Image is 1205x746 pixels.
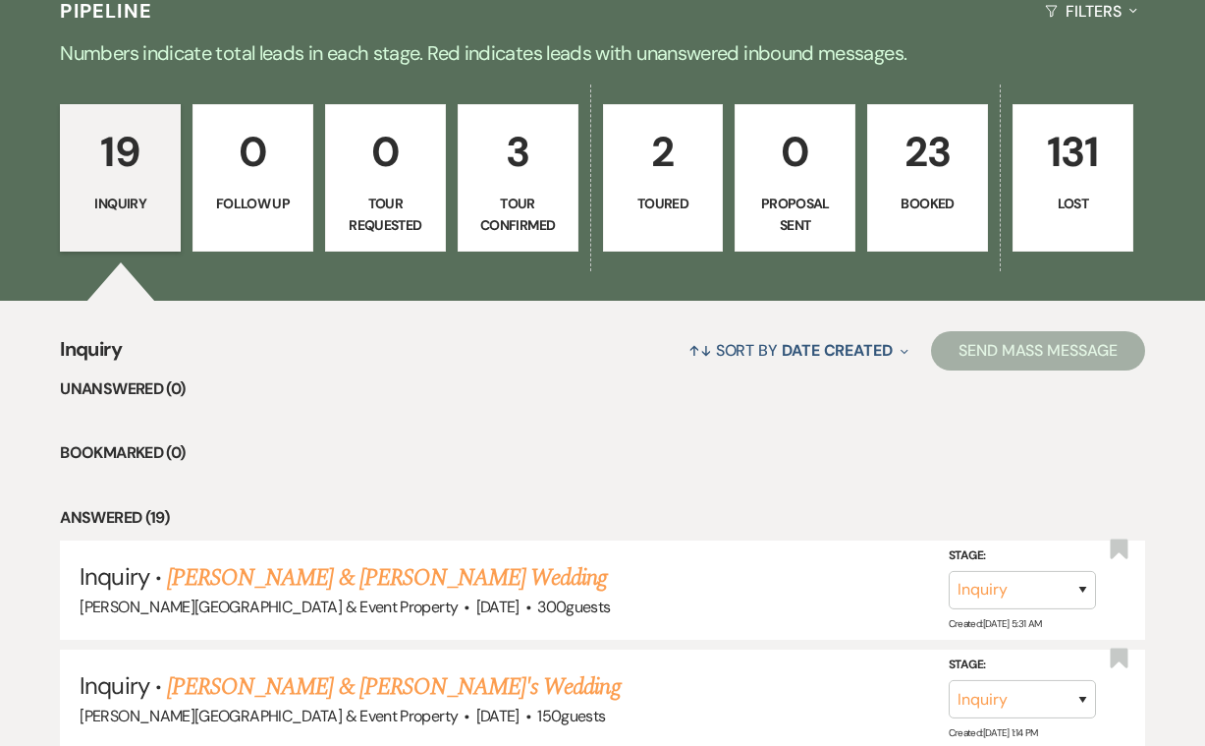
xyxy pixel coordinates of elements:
[60,334,122,376] span: Inquiry
[205,193,301,214] p: Follow Up
[476,706,520,726] span: [DATE]
[747,119,843,185] p: 0
[616,193,711,214] p: Toured
[735,104,855,252] a: 0Proposal Sent
[688,340,712,361] span: ↑↓
[931,331,1145,371] button: Send Mass Message
[167,560,607,596] a: [PERSON_NAME] & [PERSON_NAME] Wedding
[949,545,1096,567] label: Stage:
[73,119,168,185] p: 19
[537,597,610,617] span: 300 guests
[325,104,446,252] a: 0Tour Requested
[747,193,843,237] p: Proposal Sent
[338,119,433,185] p: 0
[537,706,605,726] span: 150 guests
[880,119,975,185] p: 23
[470,119,566,185] p: 3
[603,104,724,252] a: 2Toured
[73,193,168,214] p: Inquiry
[60,376,1144,402] li: Unanswered (0)
[60,505,1144,531] li: Answered (19)
[949,617,1042,630] span: Created: [DATE] 5:31 AM
[192,104,313,252] a: 0Follow Up
[60,104,181,252] a: 19Inquiry
[1013,104,1133,252] a: 131Lost
[80,670,148,701] span: Inquiry
[880,193,975,214] p: Booked
[80,561,148,592] span: Inquiry
[949,726,1038,739] span: Created: [DATE] 1:14 PM
[338,193,433,237] p: Tour Requested
[167,669,621,705] a: [PERSON_NAME] & [PERSON_NAME]'s Wedding
[1025,119,1121,185] p: 131
[782,340,893,361] span: Date Created
[60,440,1144,466] li: Bookmarked (0)
[681,324,916,376] button: Sort By Date Created
[867,104,988,252] a: 23Booked
[949,655,1096,676] label: Stage:
[1025,193,1121,214] p: Lost
[470,193,566,237] p: Tour Confirmed
[476,597,520,617] span: [DATE]
[80,706,458,726] span: [PERSON_NAME][GEOGRAPHIC_DATA] & Event Property
[616,119,711,185] p: 2
[458,104,578,252] a: 3Tour Confirmed
[80,597,458,617] span: [PERSON_NAME][GEOGRAPHIC_DATA] & Event Property
[205,119,301,185] p: 0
